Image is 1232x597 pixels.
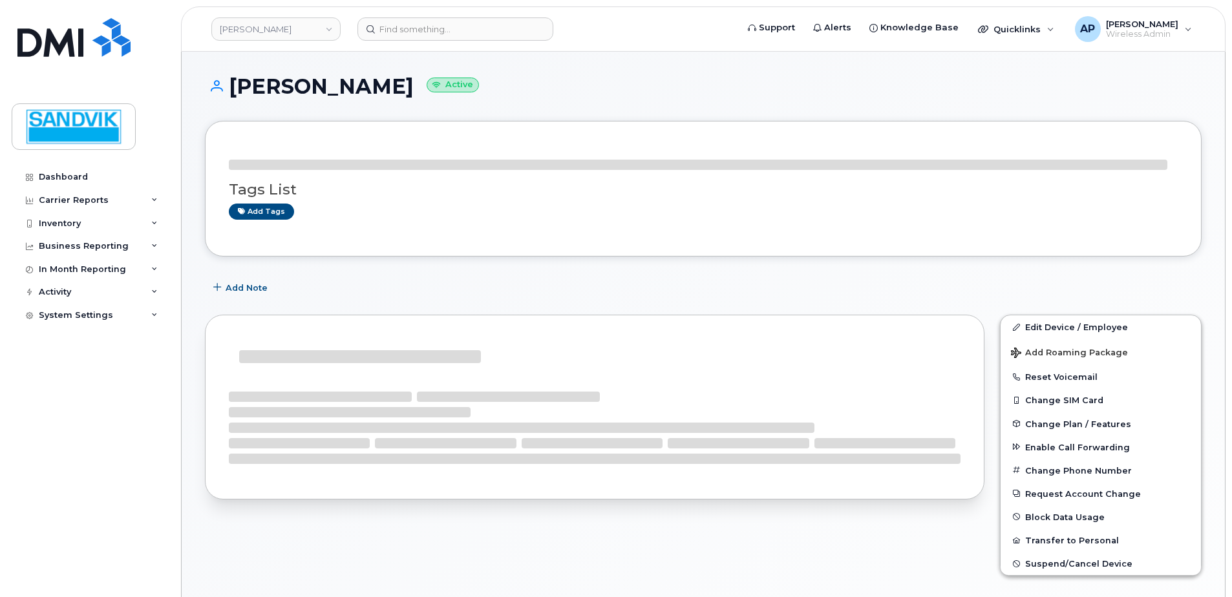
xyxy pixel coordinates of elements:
button: Change SIM Card [1001,388,1201,412]
button: Reset Voicemail [1001,365,1201,388]
a: Add tags [229,204,294,220]
button: Enable Call Forwarding [1001,435,1201,459]
h1: [PERSON_NAME] [205,75,1202,98]
button: Block Data Usage [1001,505,1201,529]
span: Suspend/Cancel Device [1025,559,1132,569]
button: Change Plan / Features [1001,412,1201,435]
button: Change Phone Number [1001,459,1201,482]
button: Transfer to Personal [1001,529,1201,552]
h3: Tags List [229,182,1178,198]
span: Change Plan / Features [1025,419,1131,428]
span: Add Roaming Package [1011,348,1128,360]
button: Request Account Change [1001,482,1201,505]
span: Add Note [226,282,268,294]
a: Edit Device / Employee [1001,315,1201,339]
button: Add Roaming Package [1001,339,1201,365]
span: Enable Call Forwarding [1025,442,1130,452]
small: Active [427,78,479,92]
button: Suspend/Cancel Device [1001,552,1201,575]
button: Add Note [205,276,279,299]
